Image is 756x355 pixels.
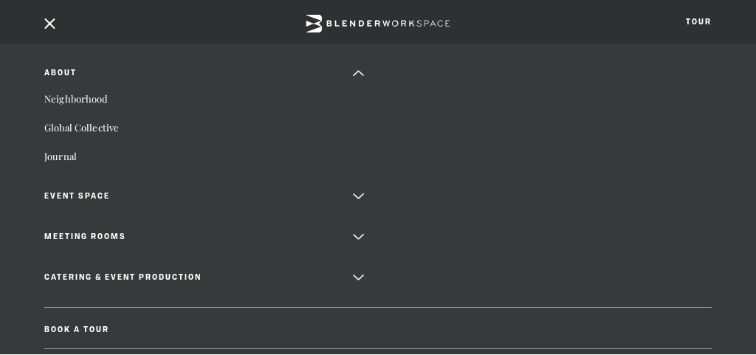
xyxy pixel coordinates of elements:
a: Tour [686,18,712,26]
a: Event Space [44,185,712,207]
a: Neighborhood [44,84,712,113]
a: Journal [44,142,712,170]
a: Catering & Event Production [44,266,712,289]
a: About [44,62,712,84]
a: Global Collective [44,113,712,142]
iframe: Chat Widget [491,167,756,355]
span: Book a tour [44,311,712,348]
a: Meeting Rooms [44,226,712,248]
